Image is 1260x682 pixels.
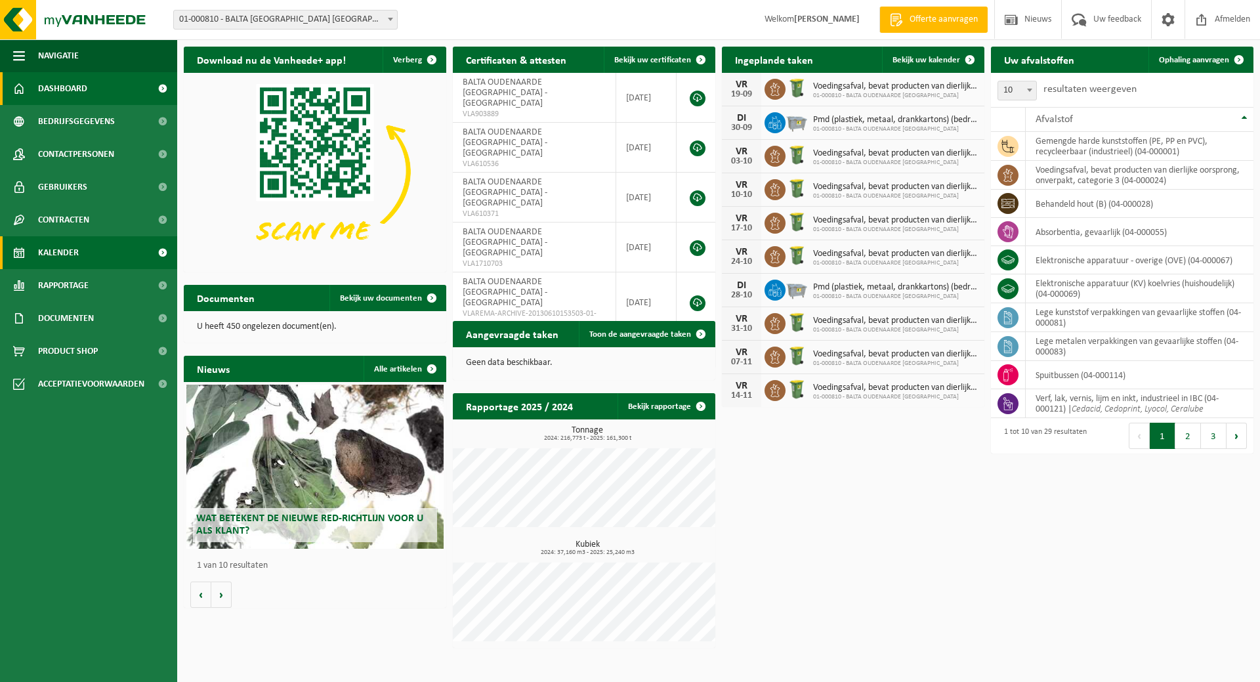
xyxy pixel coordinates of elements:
button: 3 [1201,423,1227,449]
button: Previous [1129,423,1150,449]
span: VLA903889 [463,109,606,119]
span: Voedingsafval, bevat producten van dierlijke oorsprong, onverpakt, categorie 3 [813,215,978,226]
td: behandeld hout (B) (04-000028) [1026,190,1253,218]
img: WB-0240-HPE-GN-50 [786,345,808,367]
td: verf, lak, vernis, lijm en inkt, industrieel in IBC (04-000121) | [1026,389,1253,418]
span: 01-000810 - BALTA OUDENAARDE NV - OUDENAARDE [173,10,398,30]
a: Wat betekent de nieuwe RED-richtlijn voor u als klant? [186,385,444,549]
div: 31-10 [728,324,755,333]
i: Cedacid, Cedoprint, Lyocol, Ceralube [1072,404,1204,414]
div: VR [728,381,755,391]
td: gemengde harde kunststoffen (PE, PP en PVC), recycleerbaar (industrieel) (04-000001) [1026,132,1253,161]
span: VLA610371 [463,209,606,219]
a: Alle artikelen [364,356,445,382]
span: 2024: 216,773 t - 2025: 161,300 t [459,435,715,442]
span: Verberg [393,56,422,64]
span: VLAREMA-ARCHIVE-20130610153503-01-000810 [463,309,606,330]
td: [DATE] [616,173,677,223]
button: 1 [1150,423,1175,449]
a: Toon de aangevraagde taken [579,321,714,347]
a: Bekijk rapportage [618,393,714,419]
span: Pmd (plastiek, metaal, drankkartons) (bedrijven) [813,282,978,293]
div: 28-10 [728,291,755,300]
div: 19-09 [728,90,755,99]
div: VR [728,146,755,157]
h2: Ingeplande taken [722,47,826,72]
td: [DATE] [616,272,677,333]
span: Ophaling aanvragen [1159,56,1229,64]
span: Dashboard [38,72,87,105]
h2: Documenten [184,285,268,310]
td: spuitbussen (04-000114) [1026,361,1253,389]
img: WB-0240-HPE-GN-50 [786,77,808,99]
span: Contactpersonen [38,138,114,171]
span: 01-000810 - BALTA OUDENAARDE [GEOGRAPHIC_DATA] [813,226,978,234]
td: [DATE] [616,223,677,272]
div: VR [728,180,755,190]
div: 10-10 [728,190,755,200]
td: [DATE] [616,73,677,123]
span: Voedingsafval, bevat producten van dierlijke oorsprong, onverpakt, categorie 3 [813,249,978,259]
a: Ophaling aanvragen [1148,47,1252,73]
span: Contracten [38,203,89,236]
h2: Nieuws [184,356,243,381]
img: WB-0240-HPE-GN-50 [786,311,808,333]
span: 01-000810 - BALTA OUDENAARDE [GEOGRAPHIC_DATA] [813,159,978,167]
img: WB-2500-GAL-GY-01 [786,110,808,133]
strong: [PERSON_NAME] [794,14,860,24]
td: absorbentia, gevaarlijk (04-000055) [1026,218,1253,246]
span: Afvalstof [1036,114,1073,125]
span: Product Shop [38,335,98,368]
span: Bedrijfsgegevens [38,105,115,138]
h2: Download nu de Vanheede+ app! [184,47,359,72]
a: Bekijk uw kalender [882,47,983,73]
td: lege kunststof verpakkingen van gevaarlijke stoffen (04-000081) [1026,303,1253,332]
span: Bekijk uw certificaten [614,56,691,64]
td: voedingsafval, bevat producten van dierlijke oorsprong, onverpakt, categorie 3 (04-000024) [1026,161,1253,190]
h2: Aangevraagde taken [453,321,572,347]
span: Acceptatievoorwaarden [38,368,144,400]
span: Voedingsafval, bevat producten van dierlijke oorsprong, onverpakt, categorie 3 [813,182,978,192]
div: 17-10 [728,224,755,233]
span: Voedingsafval, bevat producten van dierlijke oorsprong, onverpakt, categorie 3 [813,81,978,92]
img: WB-0240-HPE-GN-50 [786,144,808,166]
td: elektronische apparatuur (KV) koelvries (huishoudelijk) (04-000069) [1026,274,1253,303]
img: WB-2500-GAL-GY-01 [786,278,808,300]
span: Voedingsafval, bevat producten van dierlijke oorsprong, onverpakt, categorie 3 [813,349,978,360]
img: WB-0240-HPE-GN-50 [786,177,808,200]
span: Kalender [38,236,79,269]
a: Bekijk uw certificaten [604,47,714,73]
div: 1 tot 10 van 29 resultaten [997,421,1087,450]
span: 01-000810 - BALTA OUDENAARDE [GEOGRAPHIC_DATA] [813,393,978,401]
div: 14-11 [728,391,755,400]
button: Verberg [383,47,445,73]
a: Offerte aanvragen [879,7,988,33]
span: 01-000810 - BALTA OUDENAARDE [GEOGRAPHIC_DATA] [813,125,978,133]
span: Bekijk uw documenten [340,294,422,303]
span: 01-000810 - BALTA OUDENAARDE [GEOGRAPHIC_DATA] [813,326,978,334]
span: BALTA OUDENAARDE [GEOGRAPHIC_DATA] - [GEOGRAPHIC_DATA] [463,77,547,108]
div: 07-11 [728,358,755,367]
div: VR [728,314,755,324]
div: 30-09 [728,123,755,133]
span: BALTA OUDENAARDE [GEOGRAPHIC_DATA] - [GEOGRAPHIC_DATA] [463,177,547,208]
span: Pmd (plastiek, metaal, drankkartons) (bedrijven) [813,115,978,125]
span: Bekijk uw kalender [892,56,960,64]
span: Wat betekent de nieuwe RED-richtlijn voor u als klant? [196,513,423,536]
span: 01-000810 - BALTA OUDENAARDE [GEOGRAPHIC_DATA] [813,259,978,267]
h2: Rapportage 2025 / 2024 [453,393,586,419]
h2: Certificaten & attesten [453,47,579,72]
div: VR [728,79,755,90]
img: Download de VHEPlus App [184,73,446,270]
div: DI [728,280,755,291]
span: 10 [997,81,1037,100]
p: 1 van 10 resultaten [197,561,440,570]
span: 2024: 37,160 m3 - 2025: 25,240 m3 [459,549,715,556]
div: DI [728,113,755,123]
span: 01-000810 - BALTA OUDENAARDE [GEOGRAPHIC_DATA] [813,192,978,200]
span: 01-000810 - BALTA OUDENAARDE [GEOGRAPHIC_DATA] [813,293,978,301]
p: U heeft 450 ongelezen document(en). [197,322,433,331]
span: Navigatie [38,39,79,72]
img: WB-0240-HPE-GN-50 [786,244,808,266]
div: 24-10 [728,257,755,266]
